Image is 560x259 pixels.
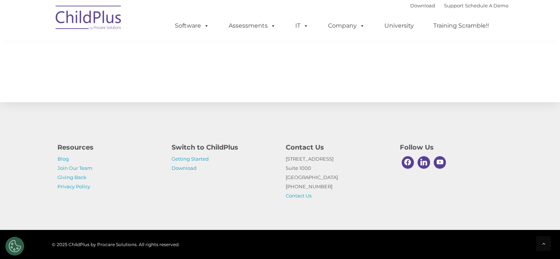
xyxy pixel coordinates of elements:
a: Software [168,18,216,33]
a: Linkedin [416,154,432,171]
span: Phone number [102,79,134,84]
button: Cookies Settings [6,237,24,255]
a: Getting Started [172,156,209,162]
a: Join Our Team [57,165,92,171]
a: Giving Back [57,174,87,180]
a: Assessments [221,18,283,33]
a: Training Scramble!! [426,18,496,33]
h4: Contact Us [286,142,389,153]
img: ChildPlus by Procare Solutions [52,0,126,37]
h4: Switch to ChildPlus [172,142,275,153]
h4: Follow Us [400,142,503,153]
a: Company [321,18,372,33]
a: University [377,18,421,33]
a: Privacy Policy [57,183,90,189]
h4: Resources [57,142,161,153]
a: Youtube [432,154,448,171]
a: Download [172,165,197,171]
a: Facebook [400,154,416,171]
p: [STREET_ADDRESS] Suite 1000 [GEOGRAPHIC_DATA] [PHONE_NUMBER] [286,154,389,200]
span: Last name [102,49,125,54]
span: © 2025 ChildPlus by Procare Solutions. All rights reserved. [52,242,180,247]
a: Blog [57,156,69,162]
a: Download [410,3,435,8]
font: | [410,3,508,8]
a: Schedule A Demo [465,3,508,8]
a: IT [288,18,316,33]
a: Contact Us [286,193,311,199]
a: Support [444,3,464,8]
